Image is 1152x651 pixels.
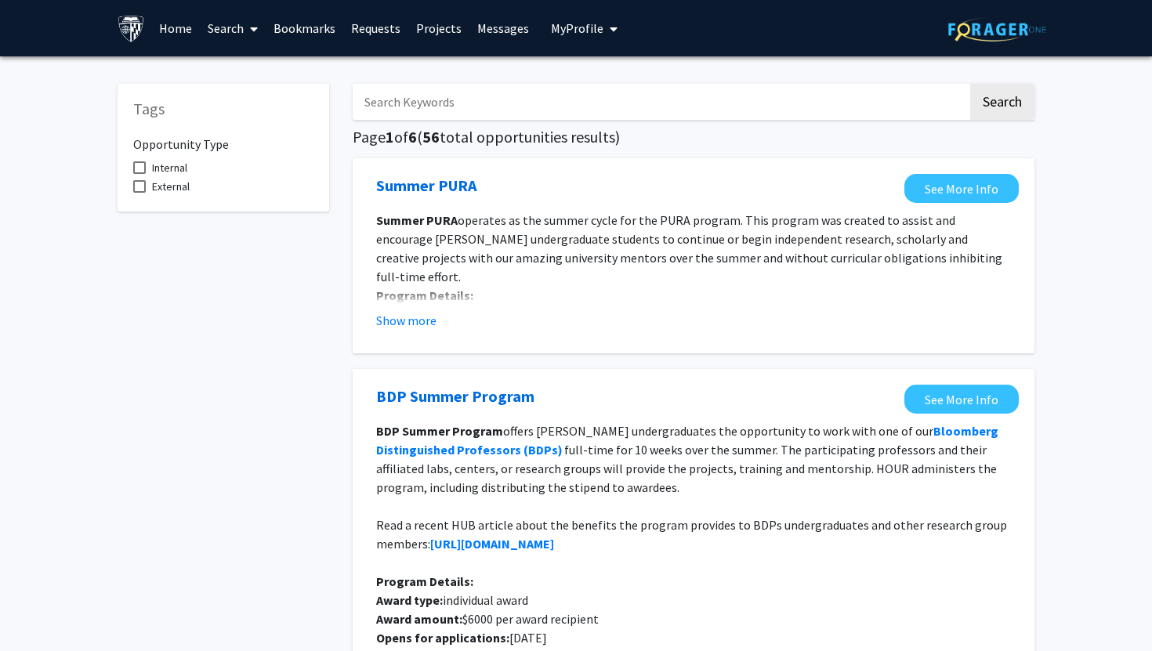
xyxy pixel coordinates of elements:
[376,573,473,589] strong: Program Details:
[376,609,1011,628] p: $6000 per award recipient
[152,177,190,196] span: External
[353,128,1034,146] h5: Page of ( total opportunities results)
[12,580,67,639] iframe: Chat
[408,1,469,56] a: Projects
[904,174,1019,203] a: Opens in a new tab
[904,385,1019,414] a: Opens in a new tab
[551,20,603,36] span: My Profile
[376,421,1011,497] p: offers [PERSON_NAME] undergraduates the opportunity to work with one of our full-time for 10 week...
[408,127,417,146] span: 6
[422,127,440,146] span: 56
[376,630,509,646] strong: Opens for applications:
[133,125,313,152] h6: Opportunity Type
[151,1,200,56] a: Home
[376,311,437,330] button: Show more
[376,592,443,608] strong: Award type:
[266,1,343,56] a: Bookmarks
[376,288,473,303] strong: Program Details:
[376,628,1011,647] p: [DATE]
[133,99,313,118] h5: Tags
[376,385,534,408] a: Opens in a new tab
[376,212,1002,284] span: operates as the summer cycle for the PURA program. This program was created to assist and encoura...
[376,174,476,197] a: Opens in a new tab
[118,15,145,42] img: Johns Hopkins University Logo
[200,1,266,56] a: Search
[970,84,1034,120] button: Search
[376,515,1011,553] p: Read a recent HUB article about the benefits the program provides to BDPs undergraduates and othe...
[152,158,187,177] span: Internal
[469,1,537,56] a: Messages
[430,536,554,552] a: [URL][DOMAIN_NAME]
[353,84,968,120] input: Search Keywords
[376,611,462,627] strong: Award amount:
[376,212,458,228] strong: Summer PURA
[376,423,503,439] strong: BDP Summer Program
[376,591,1011,609] p: individual award
[386,127,394,146] span: 1
[948,17,1046,42] img: ForagerOne Logo
[343,1,408,56] a: Requests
